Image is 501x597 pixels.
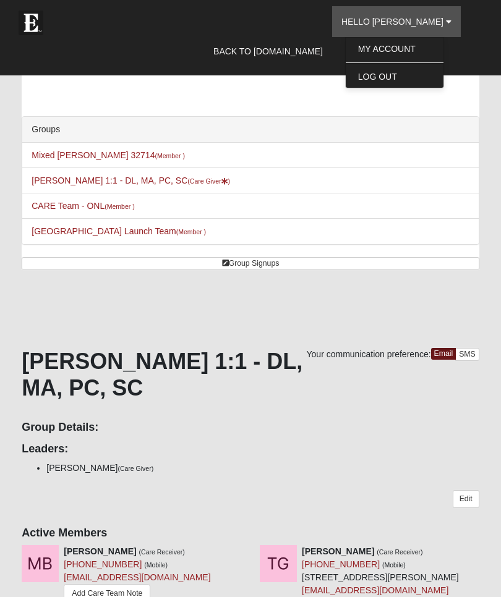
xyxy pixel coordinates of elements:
[64,559,142,569] a: [PHONE_NUMBER]
[377,548,422,556] small: (Care Receiver)
[302,559,380,569] a: [PHONE_NUMBER]
[64,546,136,556] strong: [PERSON_NAME]
[341,17,443,27] span: Hello [PERSON_NAME]
[453,490,479,508] a: Edit
[32,201,134,211] a: CARE Team - ONL(Member )
[144,561,168,569] small: (Mobile)
[176,228,206,235] small: (Member )
[22,117,479,143] div: Groups
[46,462,479,475] li: [PERSON_NAME]
[32,226,206,236] a: [GEOGRAPHIC_DATA] Launch Team(Member )
[118,465,153,472] small: (Care Giver)
[332,6,461,37] a: Hello [PERSON_NAME]
[22,527,479,540] h4: Active Members
[302,546,374,556] strong: [PERSON_NAME]
[382,561,406,569] small: (Mobile)
[155,152,184,159] small: (Member )
[32,176,230,185] a: [PERSON_NAME] 1:1 - DL, MA, PC, SC(Care Giver)
[22,421,479,434] h4: Group Details:
[139,548,185,556] small: (Care Receiver)
[32,150,185,160] a: Mixed [PERSON_NAME] 32714(Member )
[22,348,479,401] h1: [PERSON_NAME] 1:1 - DL, MA, PC, SC
[22,442,479,456] h4: Leaders:
[204,36,332,67] a: Back to [DOMAIN_NAME]
[431,348,456,360] a: Email
[455,348,479,361] a: SMS
[346,41,443,57] a: My Account
[307,349,431,359] span: Your communication preference:
[64,572,210,582] a: [EMAIL_ADDRESS][DOMAIN_NAME]
[187,177,230,185] small: (Care Giver )
[22,257,479,270] a: Group Signups
[105,203,134,210] small: (Member )
[19,11,43,35] img: Eleven22 logo
[346,69,443,85] a: Log Out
